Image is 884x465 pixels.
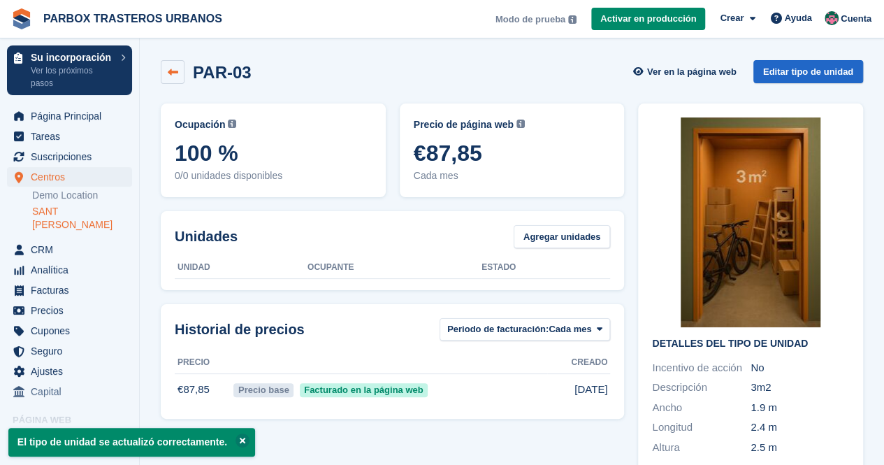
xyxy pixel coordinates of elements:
[7,382,132,401] a: menu
[7,301,132,320] a: menu
[751,420,849,436] div: 2.4 m
[7,45,132,95] a: Su incorporación Ver los próximos pasos
[31,106,115,126] span: Página Principal
[414,169,611,183] span: Cada mes
[631,60,742,83] a: Ver en la página web
[31,321,115,341] span: Cupones
[31,341,115,361] span: Seguro
[175,319,305,340] span: Historial de precios
[7,341,132,361] a: menu
[11,8,32,29] img: stora-icon-8386f47178a22dfd0bd8f6a31ec36ba5ce8667c1dd55bd0f319d3a0aa187defe.svg
[32,205,132,231] a: SANT [PERSON_NAME]
[652,360,751,376] div: Incentivo de acción
[193,63,252,82] h2: PAR-03
[307,257,481,279] th: Ocupante
[481,257,610,279] th: Estado
[568,15,577,24] img: icon-info-grey-7440780725fd019a000dd9b08b2336e03edf1995a4989e88bcd33f0948082b44.svg
[7,127,132,146] a: menu
[32,189,132,202] a: Demo Location
[8,428,255,457] p: El tipo de unidad se actualizó correctamente.
[516,120,525,128] img: icon-info-grey-7440780725fd019a000dd9b08b2336e03edf1995a4989e88bcd33f0948082b44.svg
[7,321,132,341] a: menu
[300,383,428,397] span: Facturado en la página web
[31,301,115,320] span: Precios
[647,65,737,79] span: Ver en la página web
[841,12,871,26] span: Cuenta
[233,383,294,397] span: Precio base
[751,360,849,376] div: No
[31,167,115,187] span: Centros
[751,440,849,456] div: 2.5 m
[652,400,751,416] div: Ancho
[571,356,607,369] span: Creado
[31,280,115,300] span: Facturas
[7,167,132,187] a: menu
[600,12,696,26] span: Activar en producción
[720,11,744,25] span: Crear
[751,400,849,416] div: 1.9 m
[574,382,607,398] span: [DATE]
[681,117,820,327] img: WhatsApp%20Image%202025-08-11%20at%2011.17.14.jpeg
[175,117,225,132] span: Ocupación
[591,8,705,31] a: Activar en producción
[549,322,591,336] span: Cada mes
[175,374,231,405] td: €87,85
[13,413,139,427] span: Página web
[31,147,115,166] span: Suscripciones
[31,260,115,280] span: Analítica
[414,141,611,166] span: €87,85
[31,52,114,62] p: Su incorporación
[175,141,372,166] span: 100 %
[785,11,812,25] span: Ayuda
[825,11,839,25] img: Jose Manuel
[31,127,115,146] span: Tareas
[652,440,751,456] div: Altura
[652,380,751,396] div: Descripción
[7,240,132,259] a: menu
[7,280,132,300] a: menu
[175,257,307,279] th: Unidad
[31,382,115,401] span: Capital
[514,225,611,248] a: Agregar unidades
[7,362,132,381] a: menu
[7,106,132,126] a: menu
[31,240,115,259] span: CRM
[31,64,114,90] p: Ver los próximos pasos
[175,352,231,374] th: Precio
[38,7,228,30] a: PARBOX TRASTEROS URBANOS
[751,380,849,396] div: 3m2
[228,120,236,128] img: icon-info-grey-7440780725fd019a000dd9b08b2336e03edf1995a4989e88bcd33f0948082b44.svg
[753,60,863,83] a: Editar tipo de unidad
[440,318,610,341] button: Periodo de facturación: Cada mes
[7,147,132,166] a: menu
[447,322,549,336] span: Periodo de facturación:
[31,362,115,381] span: Ajustes
[175,226,238,247] h2: Unidades
[414,117,514,132] span: Precio de página web
[495,13,565,27] span: Modo de prueba
[652,420,751,436] div: Longitud
[175,169,372,183] span: 0/0 unidades disponibles
[7,260,132,280] a: menu
[652,338,849,350] h2: Detalles del tipo de unidad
